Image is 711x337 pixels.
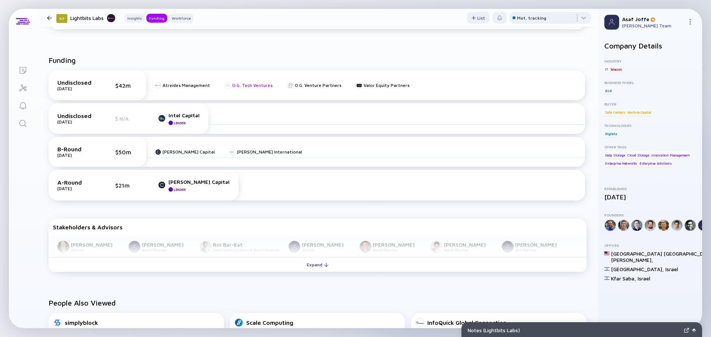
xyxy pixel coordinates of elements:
div: Met, tracking [517,15,546,21]
div: [DATE] [57,186,94,191]
div: Workforce [169,14,194,22]
a: [PERSON_NAME] International [230,149,302,155]
div: [PERSON_NAME] Capital [168,179,230,185]
div: O.G. Tech Ventures [232,82,273,88]
a: Intel CapitalLeader [158,112,200,125]
a: Lists [9,61,37,78]
div: $ N/A [115,115,137,122]
div: [DATE] [57,152,94,158]
div: Established [604,186,696,191]
a: O.G. Tech Ventures [225,82,273,88]
a: O.G. Venture Partners [287,82,341,88]
div: $50m [115,149,137,155]
div: Undisclosed [57,112,94,119]
div: Other Tags [604,145,696,149]
h2: People Also Viewed [49,299,587,307]
a: [PERSON_NAME] Capital [155,149,215,155]
div: Stakeholders & Advisors [53,224,582,230]
img: Israel Flag [604,276,610,281]
div: Leader [174,188,186,192]
div: $42m [115,82,137,89]
div: Valor Equity Partners [364,82,410,88]
div: Funding [146,14,167,22]
div: BigData [604,130,618,137]
div: Data Storage [604,151,626,159]
div: Venture Capital [627,108,652,116]
div: Cloud Storage [627,151,650,159]
div: [PERSON_NAME] Capital [163,149,215,155]
div: [DATE] [57,86,94,91]
button: Workforce [169,14,194,23]
h2: Funding [49,56,76,64]
div: Lightbits Labs [70,13,116,23]
button: Expand [49,257,587,272]
button: Insights [124,14,145,23]
img: Israel Flag [604,266,610,272]
div: [PERSON_NAME] Team [622,23,684,28]
a: Atreides Management [155,82,210,88]
div: Enterprise Solutions [639,160,672,167]
div: Insights [124,14,145,22]
div: [GEOGRAPHIC_DATA] , [611,266,664,272]
div: Expand [302,259,333,270]
button: List [467,12,490,24]
div: Business Model [604,80,696,85]
div: Innovation Management [651,151,691,159]
div: 57 [56,14,67,23]
div: [PERSON_NAME] International [237,149,302,155]
div: Notes ( Lightbits Labs ) [468,327,681,333]
div: Undisclosed [57,79,94,86]
a: Investor Map [9,78,37,96]
img: Menu [687,19,693,25]
a: Valor Equity Partners [356,82,410,88]
div: Intel Capital [168,112,200,118]
div: IT [604,65,609,73]
div: [GEOGRAPHIC_DATA][PERSON_NAME] , [611,250,662,263]
div: Enterprise Networks [604,160,638,167]
div: Israel [665,266,678,272]
div: Asaf Joffe [622,16,684,22]
img: Profile Picture [604,15,619,30]
div: Atreides Management [163,82,210,88]
a: Search [9,114,37,132]
a: Reminders [9,96,37,114]
div: Buyer [604,102,696,106]
button: Funding [146,14,167,23]
div: Telecom [610,65,623,73]
div: Founders [604,213,696,217]
div: Industry [604,59,696,63]
div: Technologies [604,123,696,128]
div: Data Centers [604,108,626,116]
div: Kfar Saba , [611,275,636,282]
div: $21m [115,182,137,189]
a: [PERSON_NAME] CapitalLeader [158,179,230,192]
div: Israel [638,275,650,282]
div: O.G. Venture Partners [295,82,341,88]
div: [DATE] [57,119,94,125]
div: Leader [174,121,186,125]
div: Scale Computing [246,319,293,326]
div: B2B [604,87,612,94]
img: Expand Notes [684,328,689,333]
img: Open Notes [692,328,696,332]
div: InfoQuick Global Connection [427,319,507,326]
h2: Company Details [604,41,696,50]
img: United States Flag [604,251,610,256]
div: simplyblock [65,319,98,326]
div: B-Round [57,146,94,152]
div: Offices [604,243,696,247]
div: A-Round [57,179,94,186]
div: [DATE] [604,193,696,201]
